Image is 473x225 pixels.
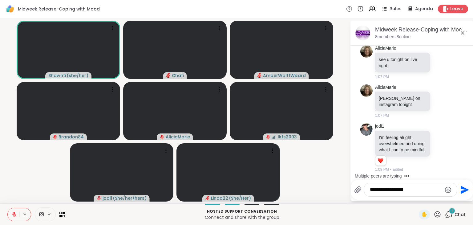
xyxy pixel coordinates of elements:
[379,95,427,108] p: [PERSON_NAME] on instagram tonight
[355,26,370,40] img: Midweek Release-Coping with Mood, Oct 08
[266,135,270,139] span: audio-muted
[379,56,427,69] p: see u tonight on live right
[444,186,452,194] button: Emoji picker
[5,4,15,14] img: ShareWell Logomark
[53,135,57,139] span: audio-muted
[229,195,251,201] span: ( She/Her )
[278,134,297,140] span: lkfs2003
[211,195,228,201] span: Linda22
[375,74,389,80] span: 1:07 PM
[390,6,402,12] span: Rules
[69,214,415,220] p: Connect and share with the group
[360,123,373,136] img: https://sharewell-space-live.sfo3.digitaloceanspaces.com/user-generated/a5928eca-999f-4a91-84ca-f...
[451,208,453,213] span: 1
[257,73,262,78] span: audio-muted
[421,211,427,218] span: ✋
[103,195,112,201] span: jodi1
[450,6,463,12] span: Leave
[379,134,427,153] p: I’m feeling alright, overwhelmed and doing what I can to be mindful.
[113,195,147,201] span: ( She/her/hers )
[375,123,384,129] a: jodi1
[160,135,164,139] span: audio-muted
[375,84,396,91] a: AliciaMarie
[375,34,410,40] p: 8 members, 8 online
[355,173,402,179] div: Multiple peers are typing
[360,45,373,58] img: https://sharewell-space-live.sfo3.digitaloceanspaces.com/user-generated/ddf01a60-9946-47ee-892f-d...
[59,134,84,140] span: Brandon84
[18,6,100,12] span: Midweek Release-Coping with Mood
[375,26,469,34] div: Midweek Release-Coping with Mood, [DATE]
[377,158,384,163] button: Reactions: love
[457,183,471,197] button: Send
[263,72,306,79] span: AmberWolffWizard
[205,196,210,200] span: audio-muted
[375,156,386,166] div: Reaction list
[67,72,88,79] span: ( she/her )
[172,72,184,79] span: Chafi
[97,196,101,200] span: audio-muted
[415,6,433,12] span: Agenda
[393,167,403,172] span: Edited
[48,72,66,79] span: Shawnti
[375,167,389,172] span: 1:08 PM
[375,45,396,51] a: AliciaMarie
[360,84,373,97] img: https://sharewell-space-live.sfo3.digitaloceanspaces.com/user-generated/ddf01a60-9946-47ee-892f-d...
[455,211,466,218] span: Chat
[166,73,171,78] span: audio-muted
[166,134,190,140] span: AliciaMarie
[370,186,442,193] textarea: Type your message
[375,113,389,118] span: 1:07 PM
[390,167,391,172] span: •
[69,209,415,214] p: Hosted support conversation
